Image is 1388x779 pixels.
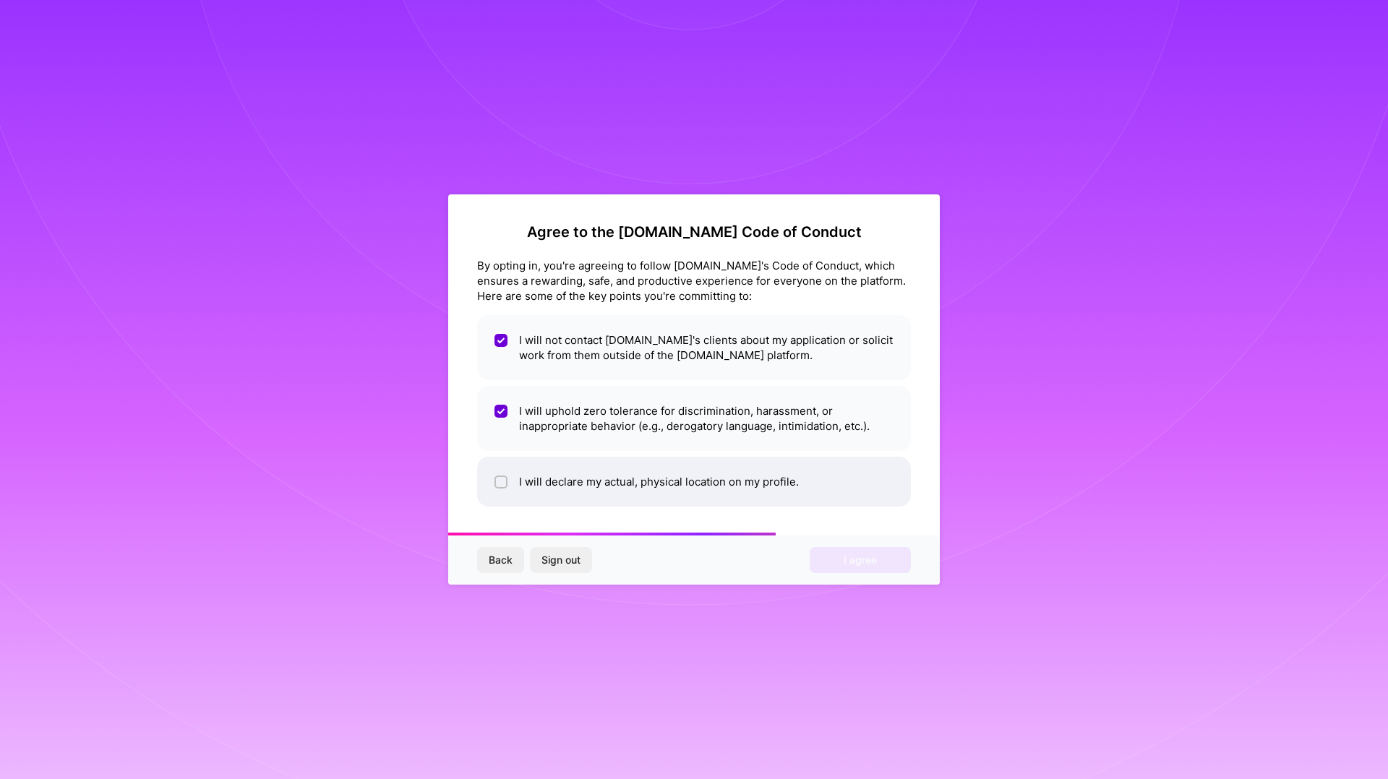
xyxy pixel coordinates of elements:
[477,315,911,380] li: I will not contact [DOMAIN_NAME]'s clients about my application or solicit work from them outside...
[477,457,911,507] li: I will declare my actual, physical location on my profile.
[489,553,513,567] span: Back
[477,223,911,241] h2: Agree to the [DOMAIN_NAME] Code of Conduct
[477,547,524,573] button: Back
[477,258,911,304] div: By opting in, you're agreeing to follow [DOMAIN_NAME]'s Code of Conduct, which ensures a rewardin...
[541,553,581,567] span: Sign out
[477,386,911,451] li: I will uphold zero tolerance for discrimination, harassment, or inappropriate behavior (e.g., der...
[530,547,592,573] button: Sign out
